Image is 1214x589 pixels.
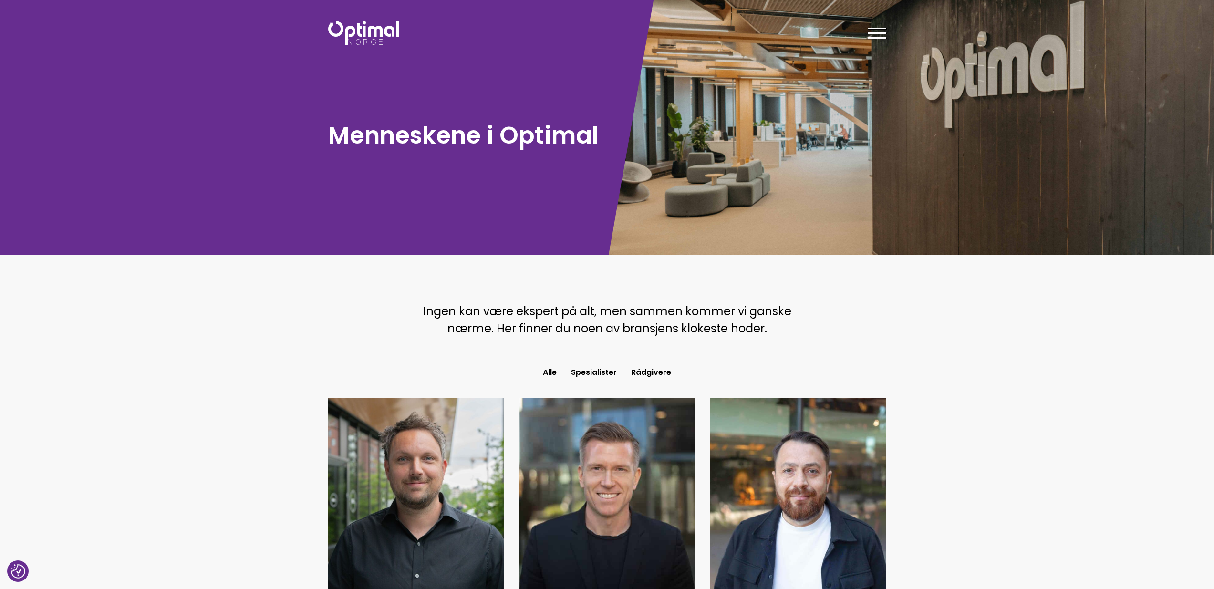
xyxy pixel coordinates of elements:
img: Revisit consent button [11,564,25,579]
button: Samtykkepreferanser [11,564,25,579]
button: Rådgivere [624,364,678,381]
span: Ingen kan være ekspert på alt, men sammen kommer vi ganske nærme. Her finner du noen av bransjens... [423,303,791,336]
h1: Menneskene i Optimal [328,120,602,151]
button: Alle [536,364,564,381]
button: Spesialister [564,364,624,381]
img: Optimal Norge [328,21,399,45]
